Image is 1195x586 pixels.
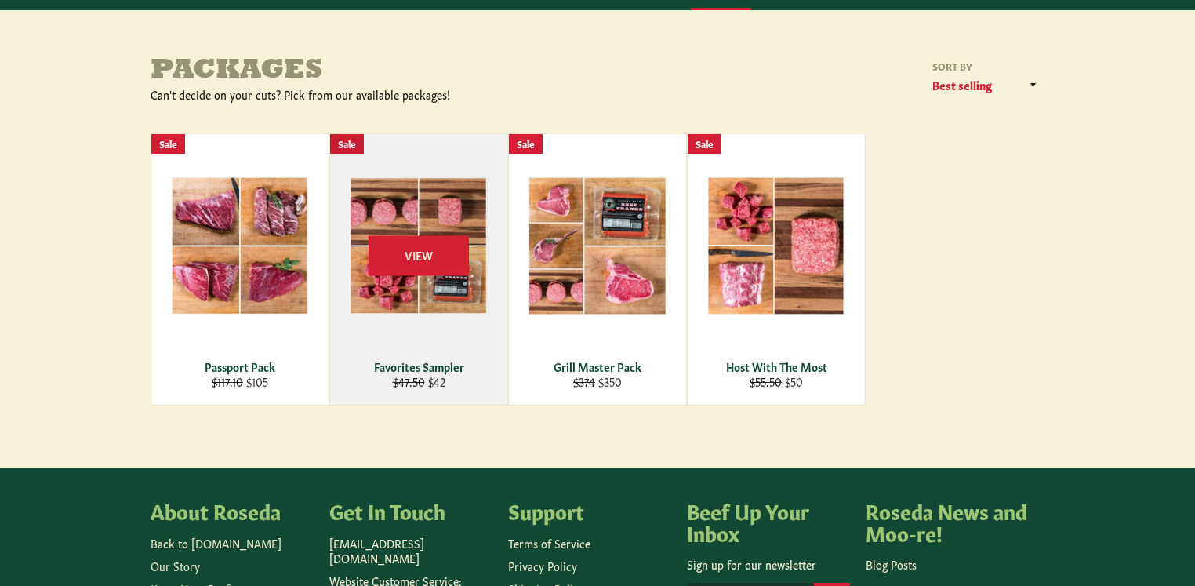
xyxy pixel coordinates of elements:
img: Grill Master Pack [528,177,667,315]
a: Host With The Most Host With The Most $55.50 $50 [687,133,866,406]
img: Host With The Most [707,177,845,315]
div: Sale [151,134,185,154]
p: Sign up for our newsletter [687,557,850,572]
div: Can't decide on your cuts? Pick from our available packages! [151,87,597,102]
div: $105 [162,374,319,389]
h4: About Roseda [151,500,314,522]
a: Back to [DOMAIN_NAME] [151,535,281,551]
s: $374 [573,373,595,389]
div: Passport Pack [162,359,319,374]
p: [EMAIL_ADDRESS][DOMAIN_NAME] [329,536,492,566]
a: Blog Posts [866,556,917,572]
h4: Roseda News and Moo-re! [866,500,1029,543]
img: Passport Pack [171,177,309,315]
label: Sort by [927,60,1044,73]
a: Passport Pack Passport Pack $117.10 $105 [151,133,329,406]
div: $50 [698,374,855,389]
div: Grill Master Pack [519,359,677,374]
a: Our Story [151,558,200,573]
div: $350 [519,374,677,389]
div: Sale [509,134,543,154]
a: Privacy Policy [508,558,577,573]
a: Favorites Sampler Favorites Sampler $47.50 $42 View [329,133,508,406]
h4: Get In Touch [329,500,492,522]
s: $55.50 [750,373,782,389]
h4: Beef Up Your Inbox [687,500,850,543]
div: Favorites Sampler [340,359,498,374]
a: Grill Master Pack Grill Master Pack $374 $350 [508,133,687,406]
a: Terms of Service [508,535,590,551]
h1: Packages [151,56,597,87]
s: $117.10 [212,373,243,389]
h4: Support [508,500,671,522]
div: Host With The Most [698,359,855,374]
span: View [369,235,469,275]
div: Sale [688,134,721,154]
